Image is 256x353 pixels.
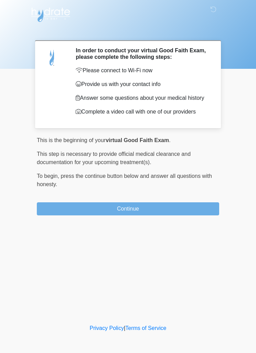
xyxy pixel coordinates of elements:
span: press the continue button below and answer all questions with honesty. [37,173,212,187]
a: Terms of Service [125,325,166,331]
p: Provide us with your contact info [76,80,209,88]
strong: virtual Good Faith Exam [106,137,169,143]
span: This is the beginning of your [37,137,106,143]
h2: In order to conduct your virtual Good Faith Exam, please complete the following steps: [76,47,209,60]
h1: ‎ ‎ ‎ [32,25,224,38]
span: . [169,137,170,143]
span: This step is necessary to provide official medical clearance and documentation for your upcoming ... [37,151,191,165]
a: Privacy Policy [90,325,124,331]
button: Continue [37,202,219,215]
img: Hydrate IV Bar - Scottsdale Logo [30,5,71,22]
p: Complete a video call with one of our providers [76,108,209,116]
span: To begin, [37,173,61,179]
p: Answer some questions about your medical history [76,94,209,102]
a: | [124,325,125,331]
p: Please connect to Wi-Fi now [76,66,209,75]
img: Agent Avatar [42,47,63,68]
